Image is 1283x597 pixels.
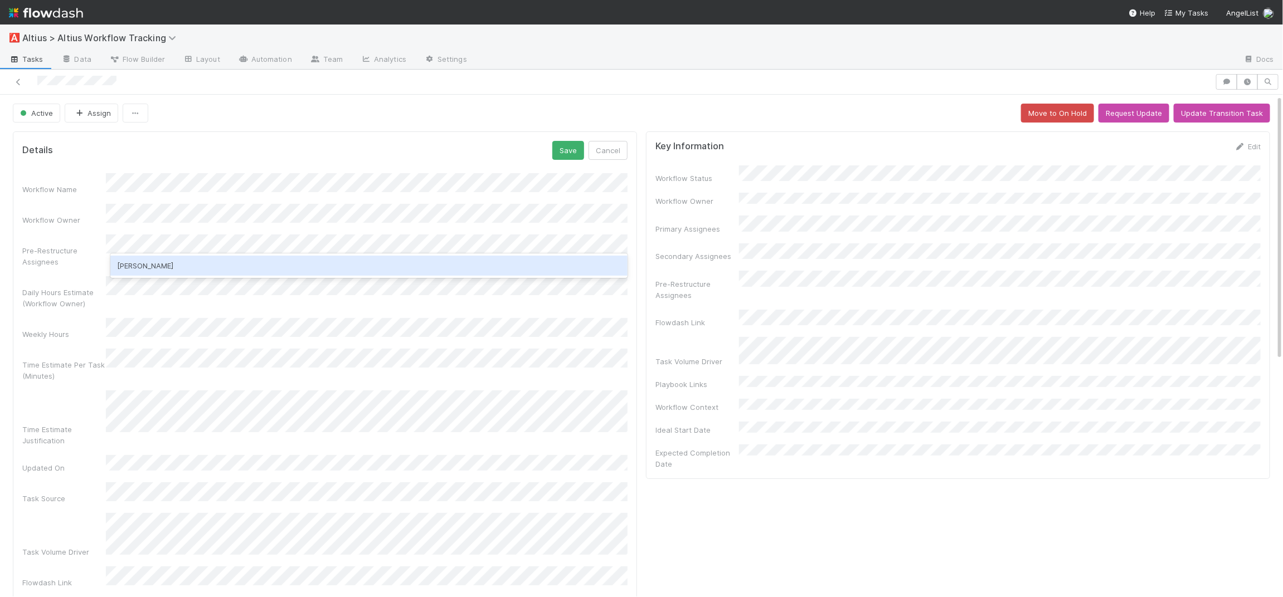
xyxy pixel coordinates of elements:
div: Flowdash Link [655,317,739,328]
div: Help [1129,7,1155,18]
div: [PERSON_NAME] [110,256,628,276]
h5: Details [22,145,53,156]
div: Time Estimate Justification [22,424,106,446]
button: Update Transition Task [1174,104,1270,123]
div: Playbook Links [655,379,739,390]
div: Workflow Owner [22,214,106,226]
div: Time Estimate Per Task (Minutes) [22,359,106,381]
span: 🅰️ [9,33,20,42]
a: Settings [415,51,476,69]
a: Analytics [352,51,415,69]
a: Docs [1235,51,1283,69]
div: Workflow Context [655,402,739,413]
div: Updated On [22,462,106,473]
div: Daily Hours Estimate (Workflow Owner) [22,287,106,309]
button: Save [552,141,584,160]
div: Workflow Owner [655,195,739,207]
img: logo-inverted-e16ddd16eac7371096b0.svg [9,3,83,22]
img: avatar_2bce2475-05ee-46d3-9413-d3901f5fa03f.png [1263,8,1274,19]
button: Active [13,104,60,123]
div: Secondary Assignees [655,251,739,262]
a: Data [52,51,100,69]
a: Automation [229,51,301,69]
div: Pre-Restructure Assignees [655,278,739,301]
span: AngelList [1226,8,1258,17]
a: Edit [1235,142,1261,151]
div: Expected Completion Date [655,447,739,469]
h5: Key Information [655,141,724,152]
div: Ideal Start Date [655,424,739,435]
div: Workflow Name [22,184,106,195]
button: Move to On Hold [1021,104,1094,123]
span: Altius > Altius Workflow Tracking [22,32,182,43]
button: Assign [65,104,118,123]
div: Primary Assignees [655,223,739,234]
a: Layout [174,51,229,69]
div: Workflow Status [655,173,739,184]
div: Flowdash Link [22,577,106,588]
a: Flow Builder [100,51,174,69]
div: Weekly Hours [22,329,106,340]
div: Pre-Restructure Assignees [22,245,106,267]
div: Task Volume Driver [22,546,106,557]
div: Task Volume Driver [655,356,739,367]
span: My Tasks [1164,8,1208,17]
span: Flow Builder [109,53,165,65]
a: Team [301,51,352,69]
div: Task Source [22,493,106,504]
a: My Tasks [1164,7,1208,18]
span: Tasks [9,53,43,65]
button: Request Update [1099,104,1169,123]
button: Cancel [589,141,628,160]
span: Active [18,109,53,118]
